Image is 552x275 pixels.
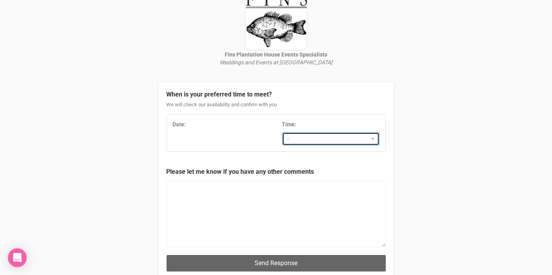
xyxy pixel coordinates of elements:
[173,121,186,127] strong: Date:
[282,132,380,146] button: --
[167,90,386,99] legend: When is your preferred time to meet?
[225,51,327,58] strong: Fins Plantation House Events Specialists
[167,168,386,177] legend: Please let me know if you have any other comments
[167,101,386,115] div: We will check our availability and confirm with you
[282,121,297,127] strong: Time:
[8,248,27,267] div: Open Intercom Messenger
[167,255,386,271] button: Send Response
[287,135,369,143] span: --
[220,59,332,66] i: Weddings and Events at [GEOGRAPHIC_DATA]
